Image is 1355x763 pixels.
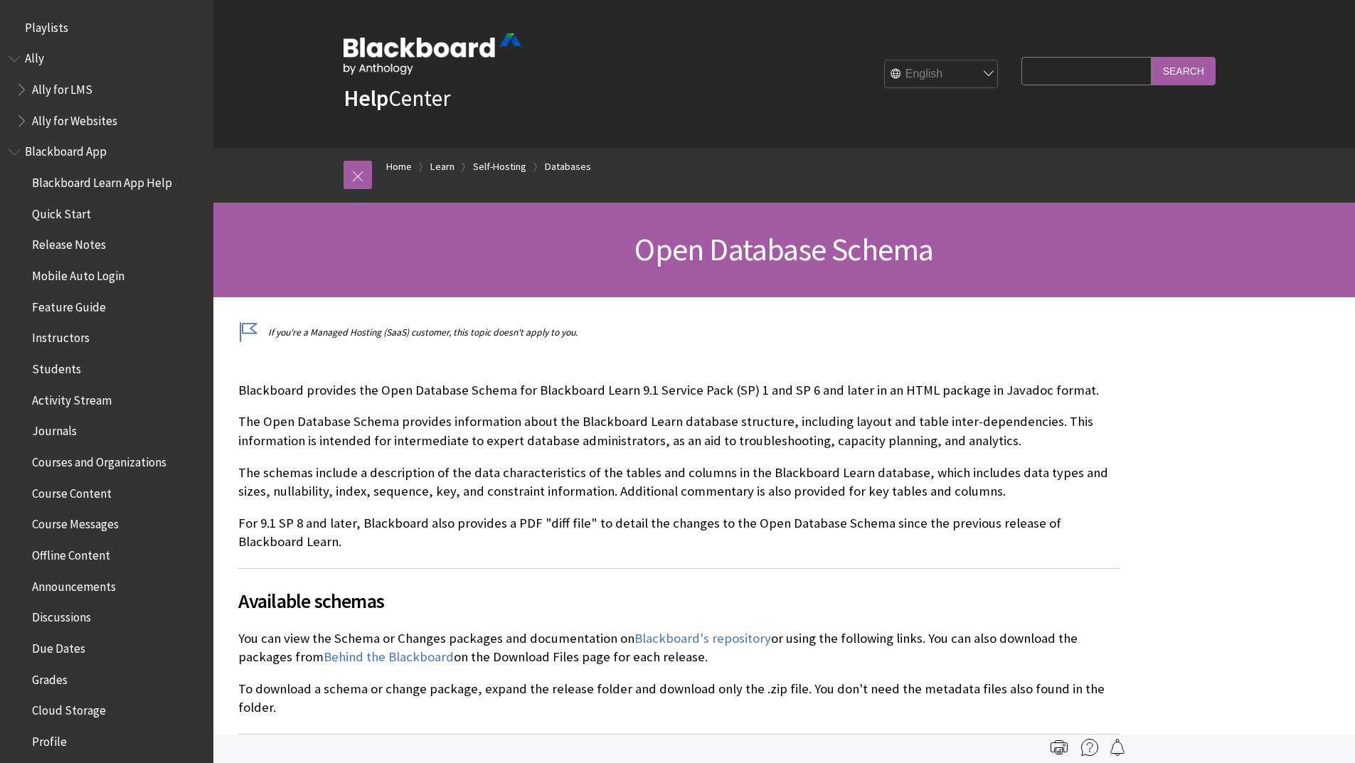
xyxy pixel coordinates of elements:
span: Profile [32,730,67,749]
img: Follow this page [1109,739,1126,756]
input: Search [1152,57,1216,85]
span: Discussions [32,605,91,624]
span: Cloud Storage [32,698,106,717]
a: Behind the Blackboard [324,649,454,666]
span: Ally for Websites [32,109,117,128]
span: Due Dates [32,636,85,656]
select: Site Language Selector [885,60,999,89]
img: Print [1051,739,1068,756]
a: Learn [430,158,455,176]
span: Open Database Schema [634,230,933,269]
span: Available schemas [238,586,1120,616]
p: For 9.1 SP 8 and later, Blackboard also provides a PDF "diff file" to detail the changes to the O... [238,514,1120,551]
a: Databases [545,158,591,176]
span: Course Content [32,481,112,501]
span: Course Messages [32,513,119,532]
span: Quick Start [32,202,91,221]
nav: Book outline for Playlists [9,16,205,40]
span: Grades [32,668,68,687]
span: Playlists [25,16,68,35]
a: Blackboard's repository [634,630,771,647]
a: HelpCenter [344,84,450,112]
p: The schemas include a description of the data characteristics of the tables and columns in the Bl... [238,464,1120,501]
nav: Book outline for Anthology Ally Help [9,47,205,133]
strong: Help [344,84,388,112]
span: Journals [32,420,77,439]
a: Home [386,158,412,176]
span: Blackboard App [25,140,107,159]
span: Activity Stream [32,388,112,407]
p: Blackboard provides the Open Database Schema for Blackboard Learn 9.1 Service Pack (SP) 1 and SP ... [238,381,1120,400]
span: Ally for LMS [32,78,92,97]
p: To download a schema or change package, expand the release folder and download only the .zip file... [238,680,1120,717]
a: Self-Hosting [473,158,526,176]
img: Blackboard by Anthology [344,33,521,75]
span: Ally [25,47,44,66]
span: Offline Content [32,543,110,562]
p: The Open Database Schema provides information about the Blackboard Learn database structure, incl... [238,412,1120,449]
span: Instructors [32,326,90,346]
span: Feature Guide [32,295,106,314]
p: If you're a Managed Hosting (SaaS) customer, this topic doesn't apply to you. [238,326,1120,339]
img: More help [1081,739,1098,756]
span: Students [32,357,81,376]
span: Announcements [32,575,116,594]
span: Courses and Organizations [32,450,166,469]
p: You can view the Schema or Changes packages and documentation on or using the following links. Yo... [238,629,1120,666]
span: Blackboard Learn App Help [32,171,172,190]
span: Mobile Auto Login [32,264,124,283]
span: Release Notes [32,233,106,252]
